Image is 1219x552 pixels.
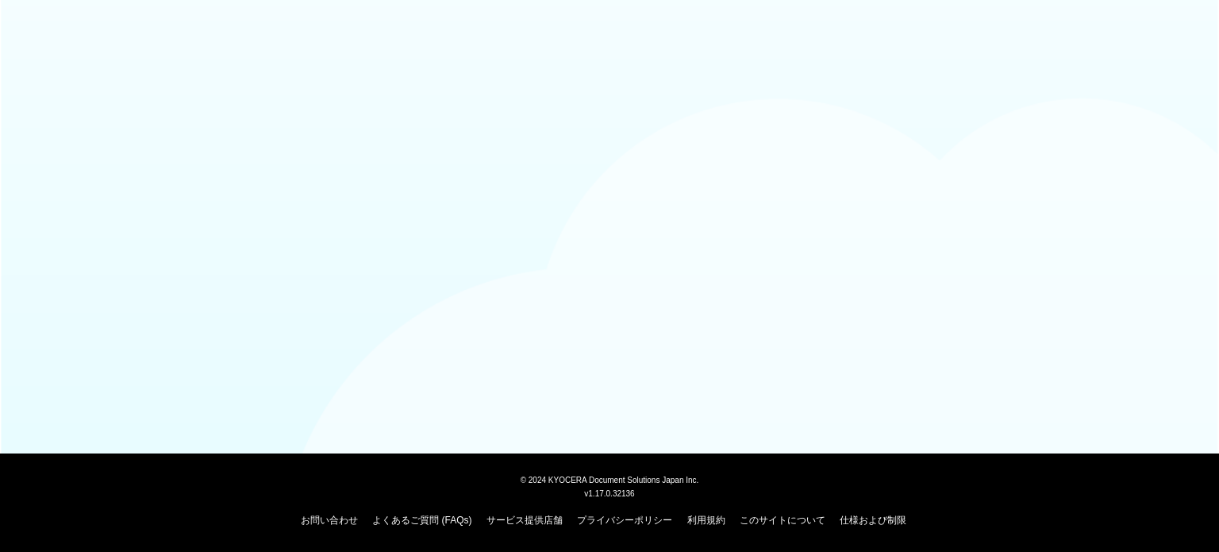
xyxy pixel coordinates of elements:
[577,515,672,526] a: プライバシーポリシー
[372,515,471,526] a: よくあるご質問 (FAQs)
[486,515,563,526] a: サービス提供店舗
[740,515,825,526] a: このサイトについて
[584,488,634,498] span: v1.17.0.32136
[521,474,699,484] span: © 2024 KYOCERA Document Solutions Japan Inc.
[840,515,906,526] a: 仕様および制限
[301,515,358,526] a: お問い合わせ
[687,515,725,526] a: 利用規約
